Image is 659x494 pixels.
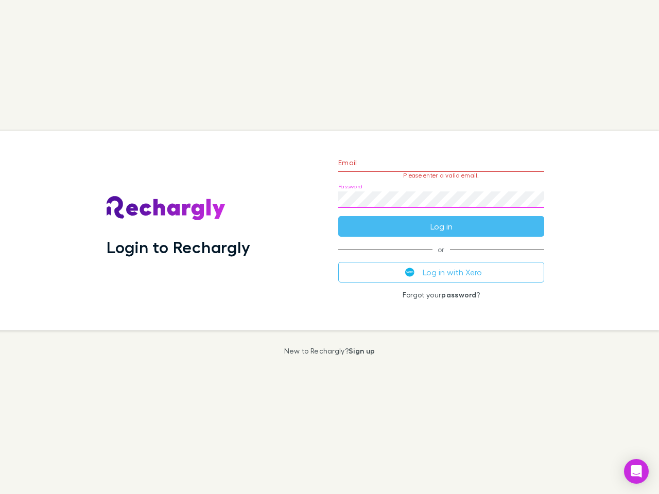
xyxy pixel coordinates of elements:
[338,249,544,250] span: or
[338,216,544,237] button: Log in
[284,347,375,355] p: New to Rechargly?
[338,291,544,299] p: Forgot your ?
[441,290,476,299] a: password
[349,346,375,355] a: Sign up
[624,459,649,484] div: Open Intercom Messenger
[338,172,544,179] p: Please enter a valid email.
[338,262,544,283] button: Log in with Xero
[107,237,250,257] h1: Login to Rechargly
[107,196,226,221] img: Rechargly's Logo
[338,183,362,190] label: Password
[405,268,414,277] img: Xero's logo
